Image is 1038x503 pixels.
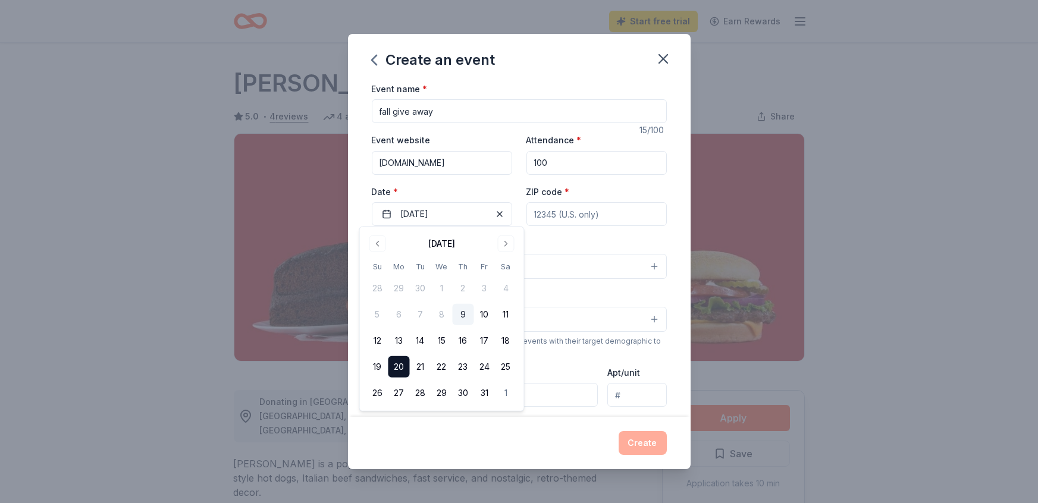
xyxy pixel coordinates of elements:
button: 11 [495,304,516,325]
button: 20 [388,356,409,378]
input: # [607,383,666,407]
th: Sunday [366,260,388,273]
label: Apt/unit [607,367,640,379]
th: Monday [388,260,409,273]
button: 23 [452,356,473,378]
div: Create an event [372,51,496,70]
label: ZIP code [526,186,570,198]
button: 29 [431,382,452,404]
button: 21 [409,356,431,378]
button: 10 [473,304,495,325]
button: 25 [495,356,516,378]
input: 12345 (U.S. only) [526,202,667,226]
input: 20 [526,151,667,175]
button: 22 [431,356,452,378]
button: 12 [366,330,388,351]
th: Wednesday [431,260,452,273]
label: Date [372,186,512,198]
button: 31 [473,382,495,404]
button: Go to next month [497,235,514,252]
button: 17 [473,330,495,351]
button: 30 [452,382,473,404]
label: Event website [372,134,431,146]
button: 28 [409,382,431,404]
label: Description [372,416,419,428]
button: 19 [366,356,388,378]
div: [DATE] [428,237,455,251]
button: [DATE] [372,202,512,226]
input: Spring Fundraiser [372,99,667,123]
button: 26 [366,382,388,404]
button: 15 [431,330,452,351]
button: 14 [409,330,431,351]
button: 18 [495,330,516,351]
button: 13 [388,330,409,351]
button: Go to previous month [369,235,385,252]
input: https://www... [372,151,512,175]
div: 15 /100 [640,123,667,137]
label: Attendance [526,134,582,146]
button: 16 [452,330,473,351]
th: Thursday [452,260,473,273]
button: 1 [495,382,516,404]
th: Saturday [495,260,516,273]
button: 24 [473,356,495,378]
th: Friday [473,260,495,273]
th: Tuesday [409,260,431,273]
label: Event name [372,83,428,95]
button: 27 [388,382,409,404]
button: 9 [452,304,473,325]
